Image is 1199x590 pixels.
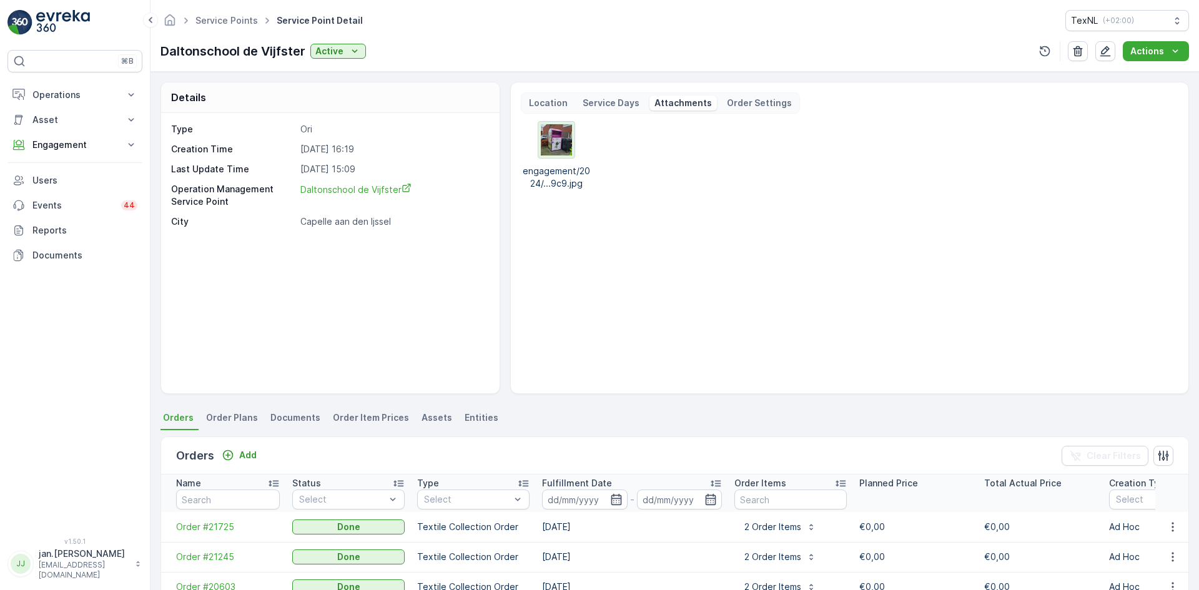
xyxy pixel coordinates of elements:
[465,411,498,424] span: Entities
[171,215,295,228] p: City
[274,14,365,27] span: Service Point Detail
[32,224,137,237] p: Reports
[529,97,568,109] p: Location
[7,10,32,35] img: logo
[239,449,257,461] p: Add
[536,512,728,542] td: [DATE]
[984,477,1062,489] p: Total Actual Price
[206,411,258,424] span: Order Plans
[1109,477,1170,489] p: Creation Type
[300,143,486,155] p: [DATE] 16:19
[734,477,786,489] p: Order Items
[1130,45,1164,57] p: Actions
[32,199,114,212] p: Events
[39,548,129,560] p: jan.[PERSON_NAME]
[637,489,723,509] input: dd/mm/yyyy
[270,411,320,424] span: Documents
[1103,16,1134,26] p: ( +02:00 )
[176,521,280,533] a: Order #21725
[630,492,634,507] p: -
[7,82,142,107] button: Operations
[424,493,510,506] p: Select
[292,549,405,564] button: Done
[176,477,201,489] p: Name
[742,551,801,563] p: 2 Order Items
[984,551,1010,562] span: €0,00
[583,97,639,109] p: Service Days
[742,521,801,533] p: 2 Order Items
[7,243,142,268] a: Documents
[315,45,343,57] p: Active
[536,542,728,572] td: [DATE]
[7,168,142,193] a: Users
[171,90,206,105] p: Details
[176,489,280,509] input: Search
[300,163,486,175] p: [DATE] 15:09
[337,551,360,563] p: Done
[7,107,142,132] button: Asset
[163,18,177,29] a: Homepage
[11,554,31,574] div: JJ
[7,218,142,243] a: Reports
[163,411,194,424] span: Orders
[7,538,142,545] span: v 1.50.1
[542,477,612,489] p: Fulfillment Date
[1123,41,1189,61] button: Actions
[1062,446,1148,466] button: Clear Filters
[171,143,295,155] p: Creation Time
[310,44,366,59] button: Active
[734,489,847,509] input: Search
[292,519,405,534] button: Done
[542,489,628,509] input: dd/mm/yyyy
[300,215,486,228] p: Capelle aan den Ijssel
[859,521,885,532] span: €0,00
[160,42,305,61] p: Daltonschool de Vijfster
[541,124,572,155] img: Media Preview
[734,517,824,537] button: 2 Order Items
[984,521,1010,532] span: €0,00
[7,193,142,218] a: Events44
[734,547,824,567] button: 2 Order Items
[124,200,135,210] p: 44
[32,114,117,126] p: Asset
[7,548,142,580] button: JJjan.[PERSON_NAME][EMAIL_ADDRESS][DOMAIN_NAME]
[292,477,321,489] p: Status
[1065,10,1189,31] button: TexNL(+02:00)
[176,447,214,465] p: Orders
[176,551,280,563] a: Order #21245
[521,165,592,190] p: engagement/2024/...9c9.jpg
[121,56,134,66] p: ⌘B
[39,560,129,580] p: [EMAIL_ADDRESS][DOMAIN_NAME]
[171,123,295,135] p: Type
[300,123,486,135] p: Ori
[300,183,486,208] a: Daltonschool de Vijfster
[171,163,295,175] p: Last Update Time
[36,10,90,35] img: logo_light-DOdMpM7g.png
[417,551,530,563] p: Textile Collection Order
[333,411,409,424] span: Order Item Prices
[32,174,137,187] p: Users
[422,411,452,424] span: Assets
[417,521,530,533] p: Textile Collection Order
[32,139,117,151] p: Engagement
[1087,450,1141,462] p: Clear Filters
[32,249,137,262] p: Documents
[171,183,295,208] p: Operation Management Service Point
[337,521,360,533] p: Done
[7,132,142,157] button: Engagement
[859,477,918,489] p: Planned Price
[195,15,258,26] a: Service Points
[727,97,792,109] p: Order Settings
[217,448,262,463] button: Add
[417,477,439,489] p: Type
[299,493,385,506] p: Select
[859,551,885,562] span: €0,00
[300,184,412,195] span: Daltonschool de Vijfster
[1071,14,1098,27] p: TexNL
[32,89,117,101] p: Operations
[654,97,712,109] p: Attachments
